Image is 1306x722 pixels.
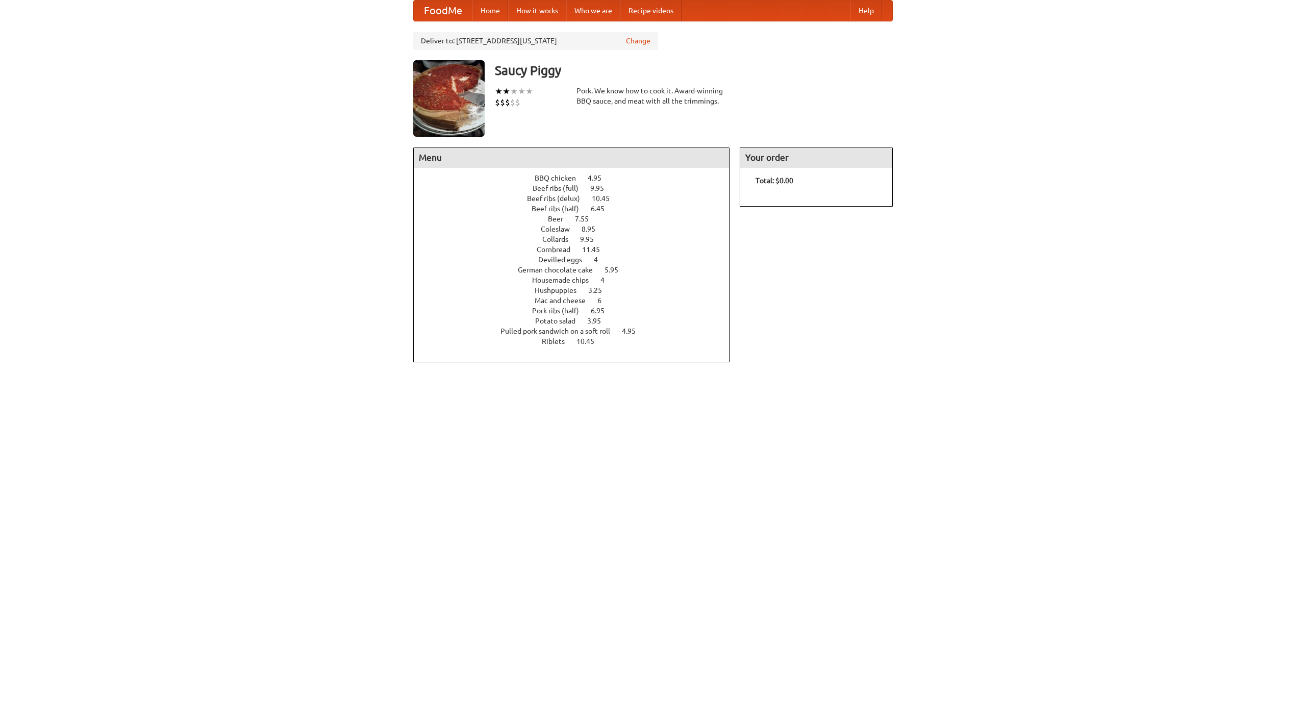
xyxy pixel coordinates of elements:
a: Beer 7.55 [548,215,608,223]
a: Hushpuppies 3.25 [535,286,621,294]
span: Beef ribs (full) [533,184,589,192]
a: Beef ribs (half) 6.45 [532,205,623,213]
a: FoodMe [414,1,472,21]
span: German chocolate cake [518,266,603,274]
a: Beef ribs (delux) 10.45 [527,194,629,203]
span: 9.95 [590,184,614,192]
img: angular.jpg [413,60,485,137]
a: Riblets 10.45 [542,337,613,345]
a: Recipe videos [620,1,682,21]
span: 6.95 [591,307,615,315]
a: Devilled eggs 4 [538,256,617,264]
span: Pulled pork sandwich on a soft roll [500,327,620,335]
b: Total: $0.00 [756,177,793,185]
a: Change [626,36,650,46]
h4: Your order [740,147,892,168]
a: Collards 9.95 [542,235,613,243]
li: ★ [518,86,525,97]
div: Deliver to: [STREET_ADDRESS][US_STATE] [413,32,658,50]
li: ★ [510,86,518,97]
div: Pork. We know how to cook it. Award-winning BBQ sauce, and meat with all the trimmings. [576,86,730,106]
span: Coleslaw [541,225,580,233]
li: $ [495,97,500,108]
li: $ [515,97,520,108]
span: 3.25 [588,286,612,294]
li: ★ [503,86,510,97]
a: German chocolate cake 5.95 [518,266,637,274]
span: 4 [594,256,608,264]
a: Pulled pork sandwich on a soft roll 4.95 [500,327,655,335]
li: $ [505,97,510,108]
a: Housemade chips 4 [532,276,623,284]
a: Mac and cheese 6 [535,296,620,305]
a: Home [472,1,508,21]
a: How it works [508,1,566,21]
span: 6.45 [591,205,615,213]
span: Beef ribs (delux) [527,194,590,203]
span: Hushpuppies [535,286,587,294]
span: BBQ chicken [535,174,586,182]
a: Cornbread 11.45 [537,245,619,254]
h4: Menu [414,147,729,168]
span: Cornbread [537,245,581,254]
span: 3.95 [587,317,611,325]
span: Collards [542,235,579,243]
li: ★ [495,86,503,97]
span: Beer [548,215,573,223]
span: 10.45 [592,194,620,203]
span: 4.95 [622,327,646,335]
a: Pork ribs (half) 6.95 [532,307,623,315]
a: Beef ribs (full) 9.95 [533,184,623,192]
span: Riblets [542,337,575,345]
span: Devilled eggs [538,256,592,264]
a: BBQ chicken 4.95 [535,174,620,182]
span: Housemade chips [532,276,599,284]
a: Potato salad 3.95 [535,317,620,325]
span: 4 [600,276,615,284]
a: Who we are [566,1,620,21]
li: ★ [525,86,533,97]
span: 5.95 [605,266,629,274]
span: 11.45 [582,245,610,254]
span: 4.95 [588,174,612,182]
span: Beef ribs (half) [532,205,589,213]
h3: Saucy Piggy [495,60,893,81]
span: Pork ribs (half) [532,307,589,315]
li: $ [500,97,505,108]
span: 7.55 [575,215,599,223]
a: Coleslaw 8.95 [541,225,614,233]
span: Potato salad [535,317,586,325]
li: $ [510,97,515,108]
span: 6 [597,296,612,305]
span: 9.95 [580,235,604,243]
span: Mac and cheese [535,296,596,305]
span: 10.45 [576,337,605,345]
a: Help [850,1,882,21]
span: 8.95 [582,225,606,233]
